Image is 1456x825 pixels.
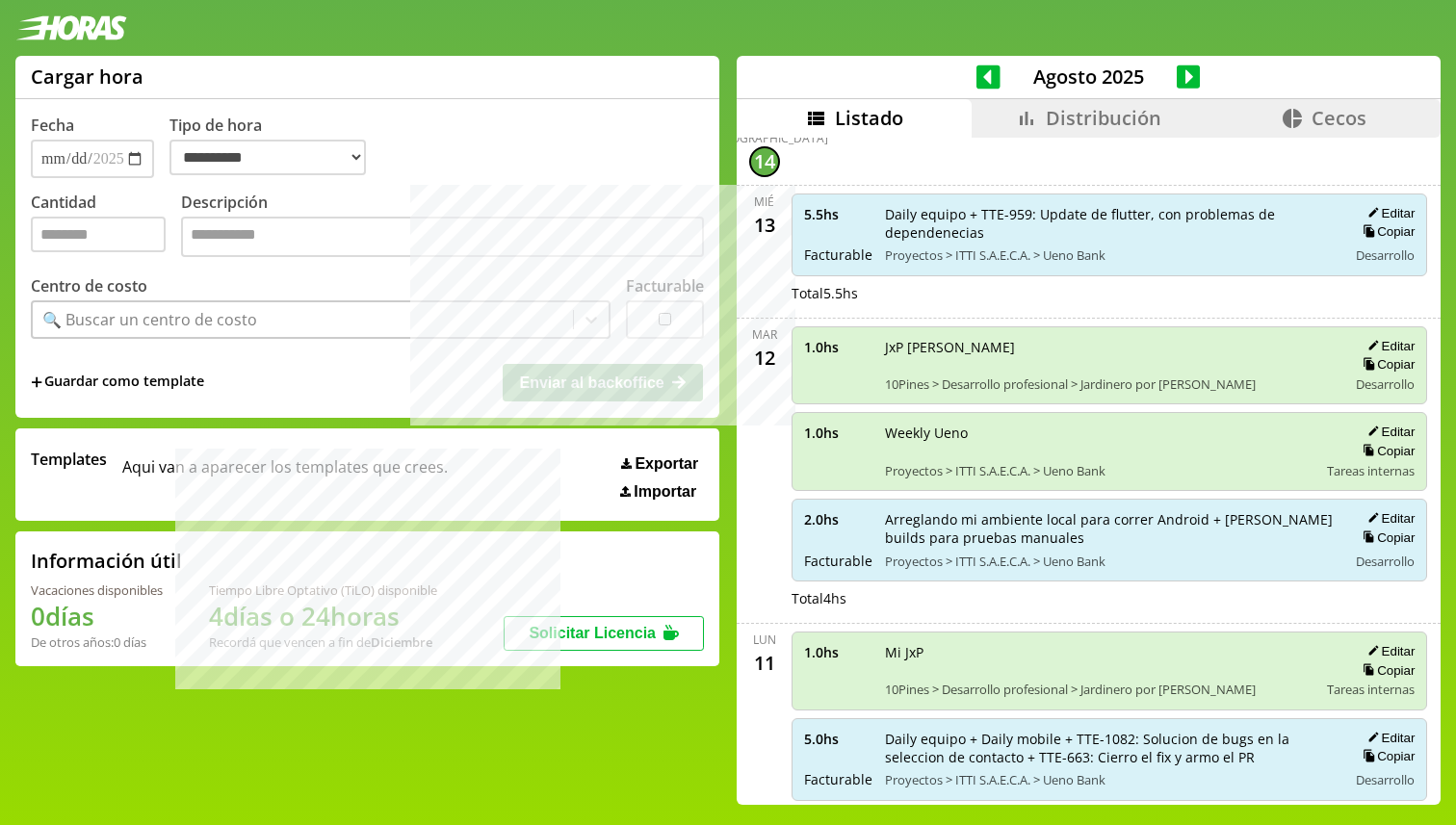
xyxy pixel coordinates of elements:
[1357,748,1415,764] button: Copiar
[1356,375,1415,393] span: Desarrollo
[701,130,828,146] div: [DEMOGRAPHIC_DATA]
[31,548,182,574] h2: Información útil
[31,633,163,651] div: De otros años: 0 días
[792,284,1428,302] div: Total 5.5 hs
[885,510,1335,547] span: Arreglando mi ambiente local para correr Android + [PERSON_NAME] builds para pruebas manuales
[1356,553,1415,570] span: Desarrollo
[804,730,871,748] span: 5.0 hs
[1362,643,1415,659] button: Editar
[1362,205,1415,221] button: Editar
[1356,246,1415,264] span: Desarrollo
[1357,443,1415,459] button: Copiar
[749,210,780,241] div: 13
[1356,771,1415,788] span: Desarrollo
[122,449,448,501] span: Aqui van a aparecer los templates que crees.
[804,205,871,223] span: 5.5 hs
[615,454,704,474] button: Exportar
[885,730,1335,766] span: Daily equipo + Daily mobile + TTE-1082: Solucion de bugs en la seleccion de contacto + TTE-663: C...
[885,643,1314,661] span: Mi JxP
[209,633,437,651] div: Recordá que vencen a fin de
[754,193,774,210] div: mié
[749,343,780,374] div: 12
[804,245,871,264] span: Facturable
[804,770,871,788] span: Facturable
[529,625,656,641] span: Solicitar Licencia
[1312,105,1366,131] span: Cecos
[1357,223,1415,240] button: Copiar
[1327,681,1415,698] span: Tareas internas
[752,326,777,343] div: mar
[626,275,704,296] label: Facturable
[804,643,871,661] span: 1.0 hs
[181,192,704,262] label: Descripción
[885,771,1335,788] span: Proyectos > ITTI S.A.E.C.A. > Ueno Bank
[1357,356,1415,373] button: Copiar
[885,205,1335,242] span: Daily equipo + TTE-959: Update de flutter, con problemas de dependenecias
[835,105,903,131] span: Listado
[885,424,1314,442] span: Weekly Ueno
[31,449,107,470] span: Templates
[1046,105,1161,131] span: Distribución
[42,309,257,330] div: 🔍 Buscar un centro de costo
[169,140,366,175] select: Tipo de hora
[31,217,166,252] input: Cantidad
[31,581,163,599] div: Vacaciones disponibles
[804,510,871,529] span: 2.0 hs
[885,338,1335,356] span: JxP [PERSON_NAME]
[885,462,1314,479] span: Proyectos > ITTI S.A.E.C.A. > Ueno Bank
[31,64,143,90] h1: Cargar hora
[1327,462,1415,479] span: Tareas internas
[885,553,1335,570] span: Proyectos > ITTI S.A.E.C.A. > Ueno Bank
[749,146,780,177] div: 14
[31,192,181,262] label: Cantidad
[504,616,704,651] button: Solicitar Licencia
[1001,64,1177,90] span: Agosto 2025
[1362,338,1415,354] button: Editar
[753,632,776,648] div: lun
[209,599,437,633] h1: 4 días o 24 horas
[804,338,871,356] span: 1.0 hs
[31,372,42,393] span: +
[1362,510,1415,527] button: Editar
[1362,424,1415,440] button: Editar
[31,115,74,136] label: Fecha
[169,115,381,178] label: Tipo de hora
[885,681,1314,698] span: 10Pines > Desarrollo profesional > Jardinero por [PERSON_NAME]
[792,589,1428,607] div: Total 4 hs
[885,375,1335,393] span: 10Pines > Desarrollo profesional > Jardinero por [PERSON_NAME]
[181,217,704,257] textarea: Descripción
[31,372,204,393] span: +Guardar como template
[1362,730,1415,746] button: Editar
[1357,529,1415,546] button: Copiar
[885,246,1335,264] span: Proyectos > ITTI S.A.E.C.A. > Ueno Bank
[804,424,871,442] span: 1.0 hs
[635,455,698,473] span: Exportar
[804,552,871,570] span: Facturable
[371,633,432,651] b: Diciembre
[31,599,163,633] h1: 0 días
[1357,662,1415,679] button: Copiar
[209,581,437,599] div: Tiempo Libre Optativo (TiLO) disponible
[737,138,1441,802] div: scrollable content
[634,483,696,501] span: Importar
[31,275,147,296] label: Centro de costo
[15,15,127,40] img: logotipo
[749,648,780,679] div: 11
